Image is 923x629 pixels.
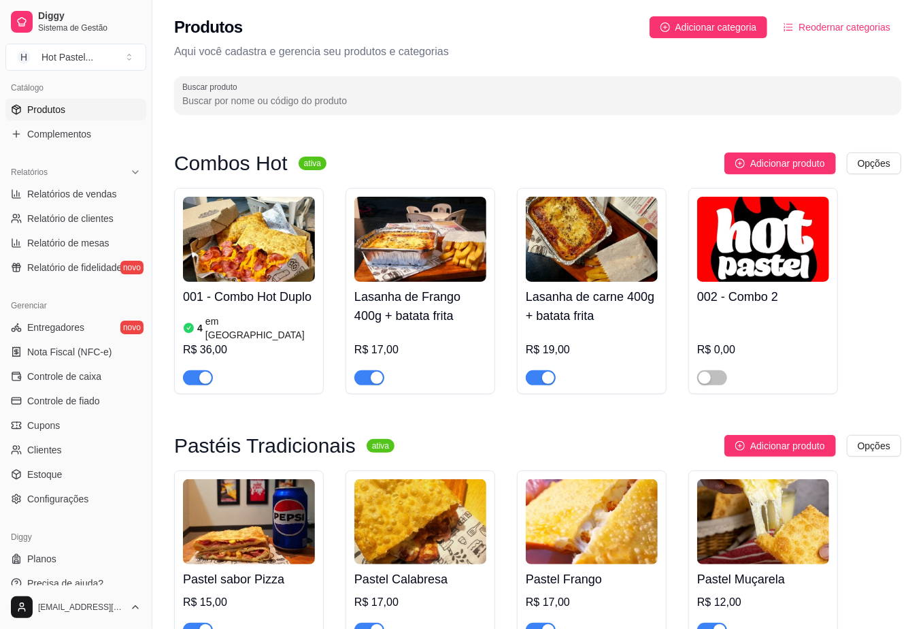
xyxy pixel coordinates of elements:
div: R$ 0,00 [697,342,829,358]
a: Estoque [5,464,146,485]
span: Diggy [38,10,141,22]
h4: Lasanha de Frango 400g + batata frita [354,287,486,325]
a: Relatório de fidelidadenovo [5,257,146,278]
span: [EMAIL_ADDRESS][DOMAIN_NAME] [38,602,124,613]
span: Adicionar categoria [675,20,757,35]
span: Opções [858,438,890,453]
div: Hot Pastel ... [41,50,93,64]
a: Precisa de ajuda? [5,572,146,594]
span: Clientes [27,443,62,457]
a: Produtos [5,99,146,120]
span: Relatórios de vendas [27,187,117,201]
article: em [GEOGRAPHIC_DATA] [205,314,315,342]
h4: Lasanha de carne 400g + batata frita [526,287,658,325]
a: Clientes [5,439,146,461]
article: 4 [197,321,203,335]
span: Controle de fiado [27,394,100,408]
label: Buscar produto [182,81,242,93]
img: product-image [183,479,315,564]
button: [EMAIL_ADDRESS][DOMAIN_NAME] [5,591,146,624]
img: product-image [354,197,486,282]
button: Opções [847,435,901,457]
span: plus-circle [735,159,745,168]
span: Planos [27,552,56,566]
div: R$ 36,00 [183,342,315,358]
span: Precisa de ajuda? [27,577,103,590]
span: Relatório de clientes [27,212,114,225]
h3: Pastéis Tradicionais [174,438,356,454]
span: plus-circle [660,22,670,32]
h4: Pastel Frango [526,570,658,589]
span: H [17,50,31,64]
span: Opções [858,156,890,171]
a: Controle de fiado [5,390,146,412]
span: Sistema de Gestão [38,22,141,33]
button: Select a team [5,44,146,71]
a: Cupons [5,415,146,436]
div: Catálogo [5,77,146,99]
h2: Produtos [174,16,243,38]
img: product-image [354,479,486,564]
a: Relatório de clientes [5,208,146,229]
input: Buscar produto [182,94,893,108]
span: Adicionar produto [750,156,825,171]
h4: 001 - Combo Hot Duplo [183,287,315,306]
h4: Pastel Muçarela [697,570,829,589]
span: Controle de caixa [27,370,101,383]
div: R$ 17,00 [526,594,658,611]
button: Adicionar categoria [650,16,768,38]
h4: 002 - Combo 2 [697,287,829,306]
button: Opções [847,152,901,174]
h3: Combos Hot [174,155,288,172]
span: Configurações [27,492,88,506]
div: R$ 15,00 [183,594,315,611]
span: Relatório de mesas [27,236,110,250]
img: product-image [526,479,658,564]
span: Reodernar categorias [799,20,890,35]
button: Adicionar produto [724,152,836,174]
a: Complementos [5,123,146,145]
span: Cupons [27,419,60,432]
a: Relatórios de vendas [5,183,146,205]
h4: Pastel Calabresa [354,570,486,589]
span: Relatório de fidelidade [27,261,122,274]
a: Entregadoresnovo [5,317,146,338]
span: Produtos [27,103,65,116]
img: product-image [526,197,658,282]
button: Adicionar produto [724,435,836,457]
a: DiggySistema de Gestão [5,5,146,38]
a: Configurações [5,488,146,510]
img: product-image [697,197,829,282]
h4: Pastel sabor Pizza [183,570,315,589]
div: Diggy [5,526,146,548]
img: product-image [183,197,315,282]
img: product-image [697,479,829,564]
span: plus-circle [735,441,745,451]
span: Complementos [27,127,91,141]
span: Entregadores [27,321,84,334]
a: Nota Fiscal (NFC-e) [5,341,146,363]
span: Adicionar produto [750,438,825,453]
div: R$ 17,00 [354,342,486,358]
div: Gerenciar [5,295,146,317]
sup: ativa [367,439,395,453]
sup: ativa [299,157,326,170]
a: Controle de caixa [5,366,146,387]
span: ordered-list [784,22,793,32]
a: Relatório de mesas [5,232,146,254]
p: Aqui você cadastra e gerencia seu produtos e categorias [174,44,901,60]
span: Estoque [27,468,62,481]
div: R$ 12,00 [697,594,829,611]
div: R$ 19,00 [526,342,658,358]
span: Relatórios [11,167,48,178]
span: Nota Fiscal (NFC-e) [27,345,112,359]
a: Planos [5,548,146,570]
div: R$ 17,00 [354,594,486,611]
button: Reodernar categorias [773,16,901,38]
